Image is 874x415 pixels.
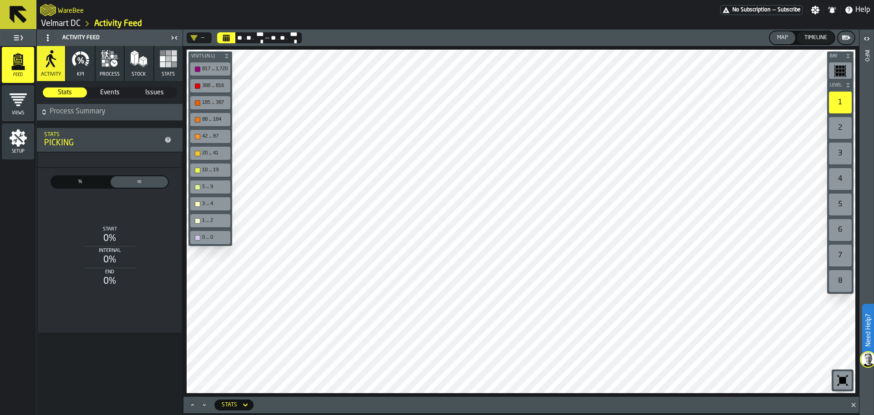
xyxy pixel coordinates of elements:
div: Select date range [270,34,277,41]
div: stat- [38,168,182,333]
span: Issues [133,88,176,97]
a: logo-header [188,373,240,391]
button: button- [188,51,232,61]
label: button-switch-multi-Issues [132,87,177,98]
div: 2 [829,117,852,139]
div: 388 ... 816 [202,83,228,89]
div: 388 ... 816 [192,81,229,91]
a: link-to-/wh/i/f27944ef-e44e-4cb8-aca8-30c52093261f/pricing/ [720,5,803,15]
div: 4 [829,168,852,190]
div: 88 ... 184 [192,115,229,124]
div: 3 ... 4 [192,199,229,209]
div: 8 [829,270,852,292]
div: 7 [829,245,852,266]
span: process [100,72,120,77]
div: Timeline [801,35,831,41]
div: button-toolbar-undefined [188,128,232,145]
div: 20 ... 41 [192,149,229,158]
div: . [286,34,288,41]
div: Activity Feed [39,31,168,45]
div: Select date range [254,31,264,45]
button: Minimize [199,400,210,410]
div: 1 ... 2 [192,216,229,225]
label: button-switch-multi-Events [87,87,132,98]
div: 817 ... 1,720 [202,66,228,72]
span: Stats [162,72,175,77]
span: Help [855,5,870,15]
button: Close [848,400,859,410]
div: 3 [829,143,852,164]
a: link-to-/wh/i/f27944ef-e44e-4cb8-aca8-30c52093261f/feed/fa67d4be-d497-4c68-adb1-b7aae839db33 [94,19,142,29]
button: button- [827,51,854,61]
div: button-toolbar-undefined [188,94,232,111]
div: 42 ... 87 [192,132,229,141]
div: DropdownMenuValue-activity-metric [214,400,254,410]
div: button-toolbar-undefined [188,111,232,128]
div: button-toolbar-undefined [188,77,232,94]
div: thumb [43,87,87,97]
span: Events [88,88,132,97]
label: button-switch-multi-Stats [42,87,87,98]
div: 10 ... 19 [192,165,229,175]
div: 10 ... 19 [202,167,228,173]
div: Map [773,35,792,41]
div: button-toolbar-undefined [188,212,232,229]
div: 0 ... 0 [202,235,228,241]
div: 185 ... 387 [192,98,229,108]
li: menu Feed [2,47,34,83]
label: button-toggle-Open [860,31,873,48]
div: stat- [38,153,182,167]
span: % [53,178,107,186]
label: button-toggle-Toggle Full Menu [2,31,34,44]
div: button-toolbar-undefined [827,192,854,217]
span: Views [2,111,34,116]
div: button-toolbar-undefined [188,145,232,162]
a: link-to-/wh/i/f27944ef-e44e-4cb8-aca8-30c52093261f [41,19,81,29]
label: Need Help? [863,305,873,356]
div: button-toolbar-undefined [188,229,232,246]
div: Menu Subscription [720,5,803,15]
div: . [252,34,254,41]
svg: Reset zoom and position [835,373,850,388]
button: button- [838,31,854,44]
div: button-toolbar-undefined [827,243,854,268]
button: button- [827,81,854,90]
div: button-toolbar-undefined [188,162,232,179]
span: Level [828,83,844,88]
div: Select date range [288,31,298,45]
header: Info [859,30,874,415]
span: m [112,178,166,186]
div: 6 [829,219,852,241]
div: 42 ... 87 [202,133,228,139]
li: menu Views [2,85,34,122]
span: Bay [828,54,844,59]
span: Subscribe [777,7,801,13]
label: button-switch-multi-Distance [110,175,169,189]
div: DropdownMenuValue- [190,34,204,41]
div: button-toolbar-undefined [188,195,232,212]
div: 20 ... 41 [202,150,228,156]
div: thumb [88,87,132,97]
div: 5 [829,194,852,215]
a: logo-header [40,2,56,18]
div: button-toolbar-undefined [827,166,854,192]
div: DropdownMenuValue-activity-metric [222,402,237,408]
span: Stats [43,88,86,97]
div: PICKING [44,138,161,148]
span: KPI [77,72,84,77]
button: button- [37,104,183,120]
div: Select date range [245,34,252,41]
span: Setup [2,149,34,154]
label: button-toggle-Settings [807,5,823,15]
span: — [772,7,776,13]
li: menu Setup [2,123,34,160]
label: button-toggle-Help [841,5,874,15]
div: button-toolbar-undefined [827,61,854,81]
div: button-toolbar-undefined [827,115,854,141]
div: DropdownMenuValue- [187,32,212,43]
h2: Sub Title [58,5,84,15]
div: 817 ... 1,720 [192,64,229,74]
button: Select date range [217,32,235,43]
div: Select date range [236,34,243,41]
label: button-switch-multi-Process Parts [51,175,110,189]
